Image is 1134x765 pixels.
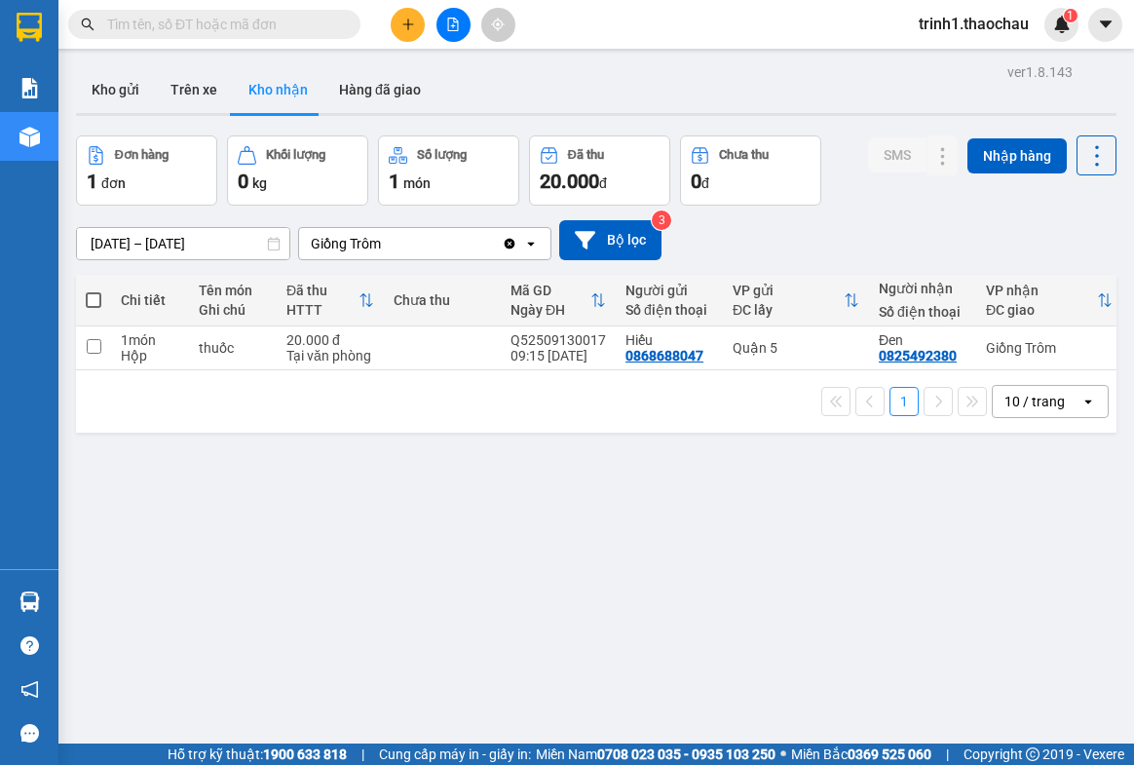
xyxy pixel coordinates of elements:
div: ver 1.8.143 [1007,61,1073,83]
button: Kho gửi [76,66,155,113]
div: Hiếu [625,332,713,348]
button: Nhập hàng [967,138,1067,173]
img: icon-new-feature [1053,16,1071,33]
div: Hộp [121,348,179,363]
span: 1 [389,170,399,193]
span: 20.000 [540,170,599,193]
th: Toggle SortBy [277,275,384,326]
button: 1 [889,387,919,416]
div: 10 / trang [1004,392,1065,411]
span: Cung cấp máy in - giấy in: [379,744,531,765]
div: Đã thu [286,283,359,298]
button: aim [481,8,515,42]
strong: 1900 633 818 [263,746,347,762]
span: kg [252,175,267,191]
div: Chưa thu [394,292,491,308]
strong: 0369 525 060 [848,746,931,762]
span: Miền Bắc [791,744,931,765]
div: ĐC giao [986,302,1097,318]
div: Q52509130017 [510,332,606,348]
span: question-circle [20,636,39,655]
div: 0825492380 [879,348,957,363]
svg: Clear value [502,236,517,251]
span: 0 [691,170,701,193]
span: 1 [1067,9,1074,22]
img: warehouse-icon [19,592,40,612]
sup: 1 [1064,9,1077,22]
div: Khối lượng [266,148,325,162]
th: Toggle SortBy [976,275,1122,326]
div: Chưa thu [719,148,769,162]
span: ⚪️ [780,750,786,758]
span: caret-down [1097,16,1115,33]
span: plus [401,18,415,31]
button: Kho nhận [233,66,323,113]
div: VP nhận [986,283,1097,298]
button: Khối lượng0kg [227,135,368,206]
button: plus [391,8,425,42]
button: caret-down [1088,8,1122,42]
div: Số lượng [417,148,467,162]
div: thuốc [199,340,267,356]
div: 20.000 đ [286,332,374,348]
div: 1 món [121,332,179,348]
th: Toggle SortBy [501,275,616,326]
div: Chi tiết [121,292,179,308]
button: Đơn hàng1đơn [76,135,217,206]
div: Giồng Trôm [986,340,1113,356]
span: đơn [101,175,126,191]
div: VP gửi [733,283,844,298]
span: | [946,744,949,765]
button: Số lượng1món [378,135,519,206]
button: file-add [436,8,471,42]
div: Người nhận [879,281,966,296]
div: HTTT [286,302,359,318]
strong: 0708 023 035 - 0935 103 250 [597,746,775,762]
svg: open [523,236,539,251]
div: Đã thu [568,148,604,162]
img: warehouse-icon [19,127,40,147]
img: logo-vxr [17,13,42,42]
div: Số điện thoại [879,304,966,320]
div: Ghi chú [199,302,267,318]
sup: 3 [652,210,671,230]
div: Số điện thoại [625,302,713,318]
div: 09:15 [DATE] [510,348,606,363]
div: Ngày ĐH [510,302,590,318]
span: notification [20,680,39,699]
div: Giồng Trôm [311,234,381,253]
button: SMS [868,137,926,172]
input: Select a date range. [77,228,289,259]
div: Quận 5 [733,340,859,356]
div: Tại văn phòng [286,348,374,363]
input: Selected Giồng Trôm. [383,234,385,253]
div: Đơn hàng [115,148,169,162]
input: Tìm tên, số ĐT hoặc mã đơn [107,14,337,35]
button: Trên xe [155,66,233,113]
img: solution-icon [19,78,40,98]
button: Hàng đã giao [323,66,436,113]
span: search [81,18,94,31]
span: 1 [87,170,97,193]
div: Tên món [199,283,267,298]
span: message [20,724,39,743]
span: | [361,744,364,765]
span: copyright [1026,747,1039,761]
div: Đen [879,332,966,348]
span: Hỗ trợ kỹ thuật: [168,744,347,765]
div: 0868688047 [625,348,703,363]
svg: open [1080,394,1096,409]
span: Miền Nam [536,744,775,765]
button: Chưa thu0đ [680,135,821,206]
span: aim [491,18,505,31]
span: 0 [238,170,248,193]
div: Mã GD [510,283,590,298]
span: trinh1.thaochau [903,12,1044,36]
button: Bộ lọc [559,220,661,260]
span: đ [701,175,709,191]
span: món [403,175,431,191]
th: Toggle SortBy [723,275,869,326]
div: ĐC lấy [733,302,844,318]
button: Đã thu20.000đ [529,135,670,206]
span: đ [599,175,607,191]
